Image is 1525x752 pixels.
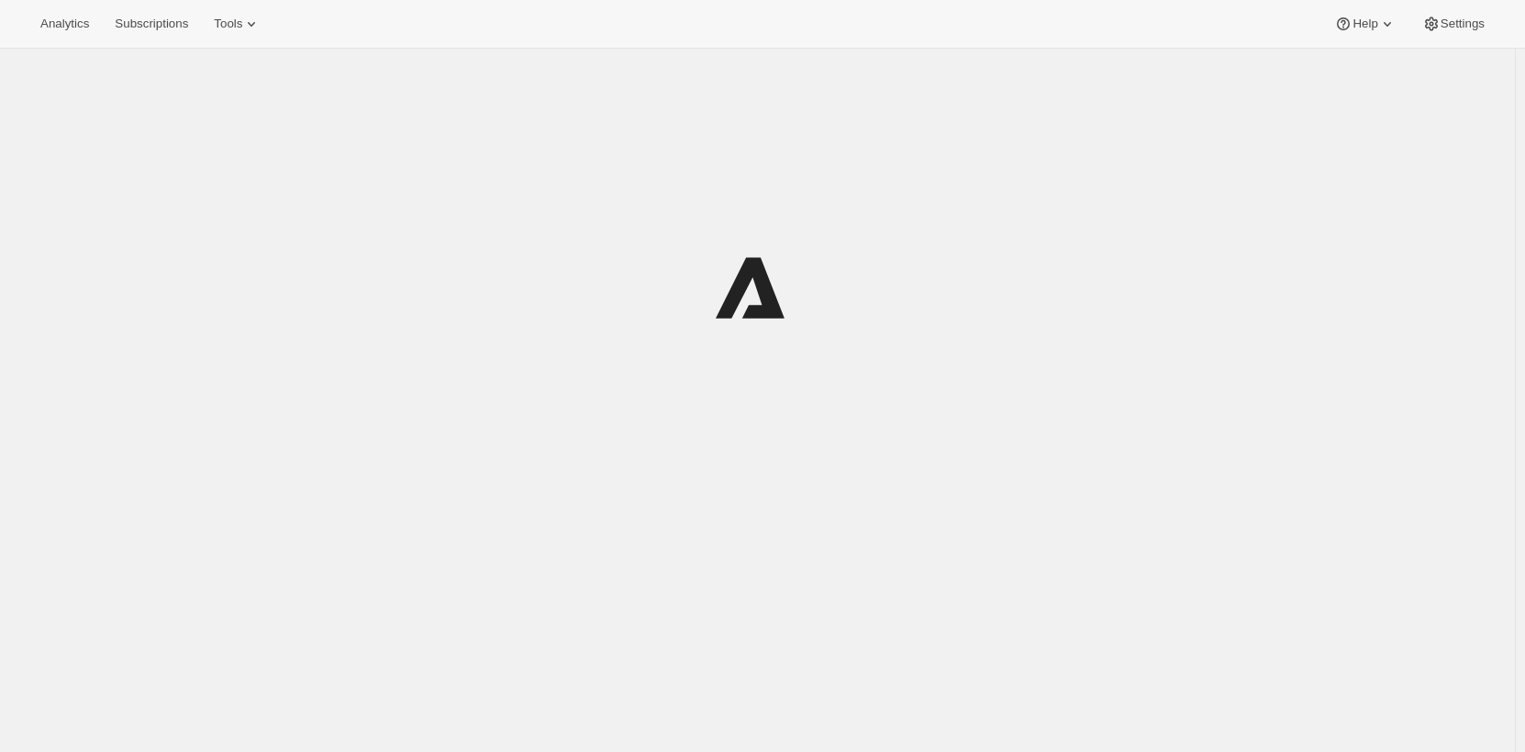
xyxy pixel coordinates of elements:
[40,17,89,31] span: Analytics
[203,11,272,37] button: Tools
[1411,11,1496,37] button: Settings
[29,11,100,37] button: Analytics
[104,11,199,37] button: Subscriptions
[115,17,188,31] span: Subscriptions
[1441,17,1485,31] span: Settings
[1352,17,1377,31] span: Help
[1323,11,1407,37] button: Help
[214,17,242,31] span: Tools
